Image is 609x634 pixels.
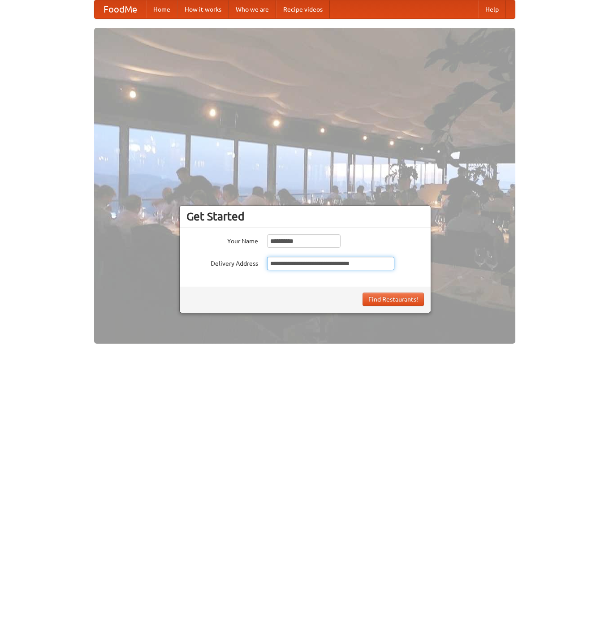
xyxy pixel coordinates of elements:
a: Recipe videos [276,0,330,18]
label: Your Name [186,234,258,246]
a: Help [478,0,506,18]
h3: Get Started [186,210,424,223]
button: Find Restaurants! [363,293,424,306]
label: Delivery Address [186,257,258,268]
a: FoodMe [95,0,146,18]
a: Home [146,0,177,18]
a: Who we are [229,0,276,18]
a: How it works [177,0,229,18]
